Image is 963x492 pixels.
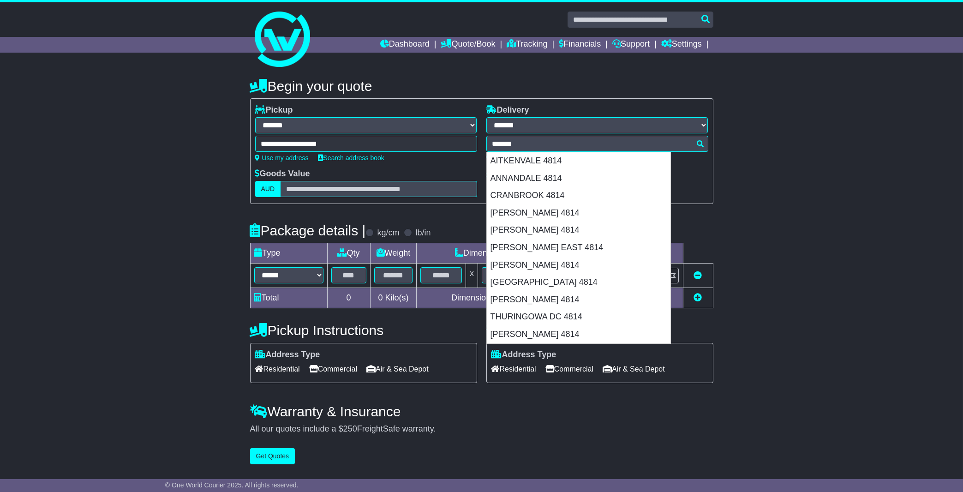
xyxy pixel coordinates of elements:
[417,243,588,264] td: Dimensions (L x W x H)
[487,291,670,309] div: [PERSON_NAME] 4814
[487,222,670,239] div: [PERSON_NAME] 4814
[487,170,670,187] div: ANNANDALE 4814
[309,362,357,376] span: Commercial
[491,362,536,376] span: Residential
[255,181,281,197] label: AUD
[250,323,477,338] h4: Pickup Instructions
[370,288,417,308] td: Kilo(s)
[603,362,665,376] span: Air & Sea Depot
[327,288,370,308] td: 0
[250,288,327,308] td: Total
[487,274,670,291] div: [GEOGRAPHIC_DATA] 4814
[250,448,295,464] button: Get Quotes
[255,154,309,162] a: Use my address
[327,243,370,264] td: Qty
[487,326,670,343] div: [PERSON_NAME] 4814
[377,228,399,238] label: kg/cm
[255,105,293,115] label: Pickup
[366,362,429,376] span: Air & Sea Depot
[694,293,702,302] a: Add new item
[466,264,478,288] td: x
[491,350,556,360] label: Address Type
[661,37,702,53] a: Settings
[487,152,670,170] div: AITKENVALE 4814
[486,136,708,152] typeahead: Please provide city
[507,37,547,53] a: Tracking
[486,105,529,115] label: Delivery
[318,154,384,162] a: Search address book
[559,37,601,53] a: Financials
[250,223,366,238] h4: Package details |
[370,243,417,264] td: Weight
[250,243,327,264] td: Type
[250,424,713,434] div: All our quotes include a $ FreightSafe warranty.
[250,78,713,94] h4: Begin your quote
[487,257,670,274] div: [PERSON_NAME] 4814
[415,228,431,238] label: lb/in
[441,37,495,53] a: Quote/Book
[694,271,702,280] a: Remove this item
[255,169,310,179] label: Goods Value
[250,404,713,419] h4: Warranty & Insurance
[487,204,670,222] div: [PERSON_NAME] 4814
[487,308,670,326] div: THURINGOWA DC 4814
[487,239,670,257] div: [PERSON_NAME] EAST 4814
[343,424,357,433] span: 250
[612,37,650,53] a: Support
[380,37,430,53] a: Dashboard
[255,362,300,376] span: Residential
[545,362,593,376] span: Commercial
[255,350,320,360] label: Address Type
[487,187,670,204] div: CRANBROOK 4814
[165,481,299,489] span: © One World Courier 2025. All rights reserved.
[378,293,383,302] span: 0
[417,288,588,308] td: Dimensions in Centimetre(s)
